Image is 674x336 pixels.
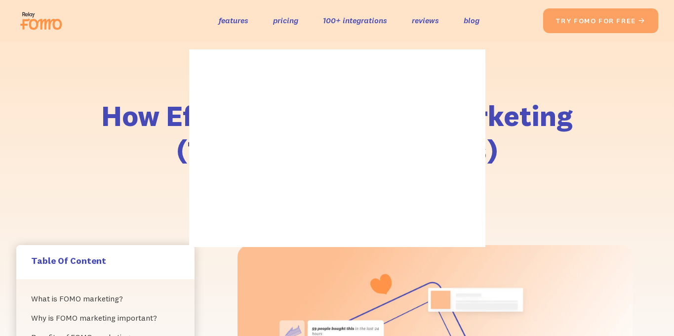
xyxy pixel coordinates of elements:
a: pricing [273,13,298,28]
img: blank image [189,49,485,247]
a: blog [464,13,479,28]
a: reviews [412,13,439,28]
a: features [219,13,248,28]
a: Why is FOMO marketing important? [31,308,180,328]
span:  [638,16,646,25]
h5: Table Of Content [31,255,180,266]
a: What is FOMO marketing? [31,289,180,308]
a: 100+ integrations [323,13,387,28]
h1: How Effective Is FOMO in Marketing (14 Examples & Results) [85,99,589,168]
a: try fomo for free [543,8,658,33]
